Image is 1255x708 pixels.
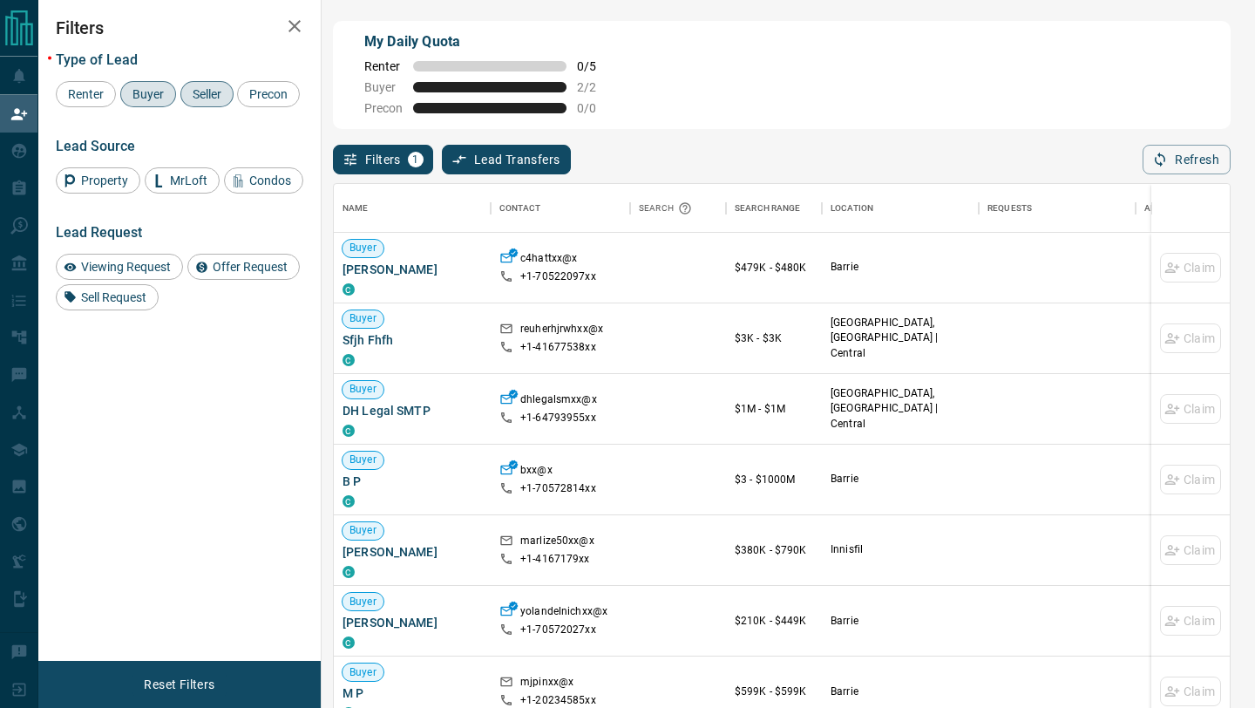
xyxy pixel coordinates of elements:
[831,472,970,487] p: Barrie
[56,284,159,310] div: Sell Request
[364,80,403,94] span: Buyer
[187,254,300,280] div: Offer Request
[410,153,422,166] span: 1
[520,552,590,567] p: +1- 4167179xx
[831,260,970,275] p: Barrie
[56,81,116,107] div: Renter
[343,382,383,397] span: Buyer
[831,684,970,699] p: Barrie
[126,87,170,101] span: Buyer
[343,614,482,631] span: [PERSON_NAME]
[364,59,403,73] span: Renter
[520,693,596,708] p: +1- 20234585xx
[735,542,813,558] p: $380K - $790K
[1143,145,1231,174] button: Refresh
[343,595,383,609] span: Buyer
[343,495,355,507] div: condos.ca
[132,670,226,699] button: Reset Filters
[62,87,110,101] span: Renter
[735,684,813,699] p: $599K - $599K
[343,523,383,538] span: Buyer
[343,283,355,296] div: condos.ca
[639,184,696,233] div: Search
[343,331,482,349] span: Sfjh Fhfh
[499,184,540,233] div: Contact
[831,184,873,233] div: Location
[520,251,577,269] p: c4hattxx@x
[520,340,596,355] p: +1- 41677538xx
[822,184,979,233] div: Location
[207,260,294,274] span: Offer Request
[520,481,596,496] p: +1- 70572814xx
[735,184,801,233] div: Search Range
[831,316,970,360] p: [GEOGRAPHIC_DATA], [GEOGRAPHIC_DATA] | Central
[831,542,970,557] p: Innisfil
[735,260,813,276] p: $479K - $480K
[333,145,433,174] button: Filters1
[520,269,596,284] p: +1- 70522097xx
[237,81,300,107] div: Precon
[56,224,142,241] span: Lead Request
[343,566,355,578] div: condos.ca
[334,184,491,233] div: Name
[343,543,482,561] span: [PERSON_NAME]
[56,51,138,68] span: Type of Lead
[520,392,597,411] p: dhlegalsmxx@x
[75,290,153,304] span: Sell Request
[343,473,482,490] span: B P
[343,311,383,326] span: Buyer
[343,665,383,680] span: Buyer
[56,138,135,154] span: Lead Source
[577,101,615,115] span: 0 / 0
[145,167,220,194] div: MrLoft
[735,472,813,487] p: $3 - $1000M
[520,623,596,637] p: +1- 70572027xx
[343,684,482,702] span: M P
[120,81,176,107] div: Buyer
[187,87,227,101] span: Seller
[343,637,355,649] div: condos.ca
[243,174,297,187] span: Condos
[577,80,615,94] span: 2 / 2
[343,402,482,419] span: DH Legal SMTP
[56,254,183,280] div: Viewing Request
[735,401,813,417] p: $1M - $1M
[343,241,383,255] span: Buyer
[243,87,294,101] span: Precon
[56,167,140,194] div: Property
[343,425,355,437] div: condos.ca
[491,184,630,233] div: Contact
[520,463,553,481] p: bxx@x
[343,354,355,366] div: condos.ca
[75,260,177,274] span: Viewing Request
[343,184,369,233] div: Name
[364,31,615,52] p: My Daily Quota
[343,261,482,278] span: [PERSON_NAME]
[979,184,1136,233] div: Requests
[735,330,813,346] p: $3K - $3K
[180,81,234,107] div: Seller
[735,613,813,629] p: $210K - $449K
[520,604,607,623] p: yolandelnichxx@x
[75,174,134,187] span: Property
[442,145,572,174] button: Lead Transfers
[224,167,303,194] div: Condos
[987,184,1032,233] div: Requests
[520,411,596,425] p: +1- 64793955xx
[831,386,970,431] p: [GEOGRAPHIC_DATA], [GEOGRAPHIC_DATA] | Central
[164,174,214,187] span: MrLoft
[726,184,822,233] div: Search Range
[364,101,403,115] span: Precon
[520,534,594,552] p: marlize50xx@x
[56,17,303,38] h2: Filters
[520,322,603,340] p: reuherhjrwhxx@x
[520,675,573,693] p: mjpinxx@x
[831,614,970,629] p: Barrie
[343,453,383,467] span: Buyer
[577,59,615,73] span: 0 / 5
